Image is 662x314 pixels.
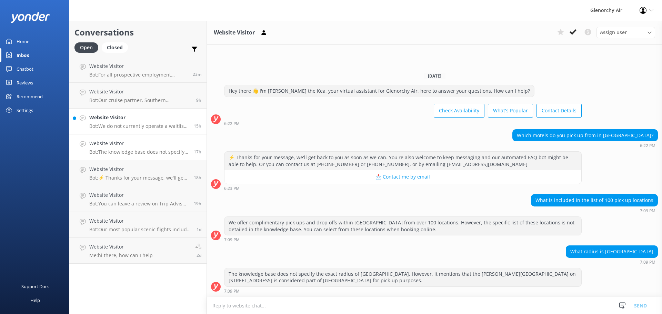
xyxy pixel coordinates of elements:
p: Bot: Our most popular scenic flights include: - Milford Sound Fly | Cruise | Fly - Our most popul... [89,226,191,233]
div: Oct 14 2025 07:09pm (UTC +13:00) Pacific/Auckland [224,288,582,293]
div: Chatbot [17,62,33,76]
strong: 7:09 PM [640,209,655,213]
h4: Website Visitor [89,217,191,225]
span: Oct 14 2025 06:12pm (UTC +13:00) Pacific/Auckland [194,175,201,181]
div: Oct 14 2025 07:09pm (UTC +13:00) Pacific/Auckland [224,237,582,242]
strong: 7:09 PM [224,238,240,242]
div: ⚡ Thanks for your message, we'll get back to you as soon as we can. You're also welcome to keep m... [224,152,581,170]
h4: Website Visitor [89,191,189,199]
div: Oct 14 2025 06:22pm (UTC +13:00) Pacific/Auckland [224,121,582,126]
div: Settings [17,103,33,117]
strong: 6:23 PM [224,186,240,191]
button: Contact Details [536,104,582,118]
div: Support Docs [21,280,49,293]
a: Website VisitorBot:⚡ Thanks for your message, we'll get back to you as soon as we can. You're als... [69,160,207,186]
img: yonder-white-logo.png [10,12,50,23]
strong: 7:09 PM [640,260,655,264]
div: Help [30,293,40,307]
span: Oct 15 2025 03:11am (UTC +13:00) Pacific/Auckland [196,97,201,103]
div: Oct 14 2025 06:22pm (UTC +13:00) Pacific/Auckland [512,143,658,148]
a: Website VisitorBot:The knowledge base does not specify the exact radius of [GEOGRAPHIC_DATA]. How... [69,134,207,160]
span: Oct 14 2025 04:45pm (UTC +13:00) Pacific/Auckland [194,201,201,206]
a: Website VisitorBot:You can leave a review on Trip Advisor or Google Reviews. Alternatively, you c... [69,186,207,212]
button: 📩 Contact me by email [224,170,581,184]
h2: Conversations [74,26,201,39]
h4: Website Visitor [89,165,189,173]
div: Open [74,42,98,53]
strong: 6:22 PM [224,122,240,126]
p: Bot: The knowledge base does not specify the exact radius of [GEOGRAPHIC_DATA]. However, it menti... [89,149,189,155]
span: Oct 14 2025 09:11pm (UTC +13:00) Pacific/Auckland [194,123,201,129]
div: Assign User [596,27,655,38]
strong: 7:09 PM [224,289,240,293]
a: Website VisitorBot:Our cruise partner, Southern Discoveries, offers vessels in [GEOGRAPHIC_DATA] ... [69,83,207,109]
span: Oct 15 2025 12:05pm (UTC +13:00) Pacific/Auckland [193,71,201,77]
h4: Website Visitor [89,140,189,147]
div: Oct 14 2025 07:09pm (UTC +13:00) Pacific/Auckland [531,208,658,213]
p: Bot: For all prospective employment queries, please email [EMAIL_ADDRESS][DOMAIN_NAME] with your ... [89,72,188,78]
a: Open [74,43,102,51]
div: Recommend [17,90,43,103]
div: What is included in the list of 100 pick up locations [531,194,658,206]
div: Closed [102,42,128,53]
div: Oct 14 2025 06:23pm (UTC +13:00) Pacific/Auckland [224,186,582,191]
h4: Website Visitor [89,62,188,70]
span: Oct 14 2025 07:09pm (UTC +13:00) Pacific/Auckland [194,149,201,155]
p: Bot: We do not currently operate a waitlist, however, our team will do their best to accommodate ... [89,123,189,129]
h3: Website Visitor [214,28,255,37]
div: What radius is [GEOGRAPHIC_DATA] [566,246,658,257]
div: Oct 14 2025 07:09pm (UTC +13:00) Pacific/Auckland [566,260,658,264]
span: Assign user [600,29,627,36]
div: Home [17,34,29,48]
div: Reviews [17,76,33,90]
span: Oct 13 2025 09:05pm (UTC +13:00) Pacific/Auckland [197,226,201,232]
div: Hey there 👋 I'm [PERSON_NAME] the Kea, your virtual assistant for Glenorchy Air, here to answer y... [224,85,534,97]
div: The knowledge base does not specify the exact radius of [GEOGRAPHIC_DATA]. However, it mentions t... [224,268,581,286]
span: [DATE] [424,73,445,79]
a: Website VisitorMe:hi there, how can I help2d [69,238,207,264]
span: Oct 13 2025 10:54am (UTC +13:00) Pacific/Auckland [197,252,201,258]
h4: Website Visitor [89,114,189,121]
button: What's Popular [488,104,533,118]
a: Website VisitorBot:For all prospective employment queries, please email [EMAIL_ADDRESS][DOMAIN_NA... [69,57,207,83]
p: Bot: You can leave a review on Trip Advisor or Google Reviews. Alternatively, you can email your ... [89,201,189,207]
p: Me: hi there, how can I help [89,252,153,259]
button: Check Availability [434,104,484,118]
a: Website VisitorBot:We do not currently operate a waitlist, however, our team will do their best t... [69,109,207,134]
div: Which motels do you pick up from in [GEOGRAPHIC_DATA]? [513,130,658,141]
div: Inbox [17,48,29,62]
h4: Website Visitor [89,243,153,251]
a: Closed [102,43,131,51]
div: We offer complimentary pick ups and drop offs within [GEOGRAPHIC_DATA] from over 100 locations. H... [224,217,581,235]
h4: Website Visitor [89,88,191,95]
strong: 6:22 PM [640,144,655,148]
p: Bot: Our cruise partner, Southern Discoveries, offers vessels in [GEOGRAPHIC_DATA] with capacitie... [89,97,191,103]
a: Website VisitorBot:Our most popular scenic flights include: - Milford Sound Fly | Cruise | Fly - ... [69,212,207,238]
p: Bot: ⚡ Thanks for your message, we'll get back to you as soon as we can. You're also welcome to k... [89,175,189,181]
